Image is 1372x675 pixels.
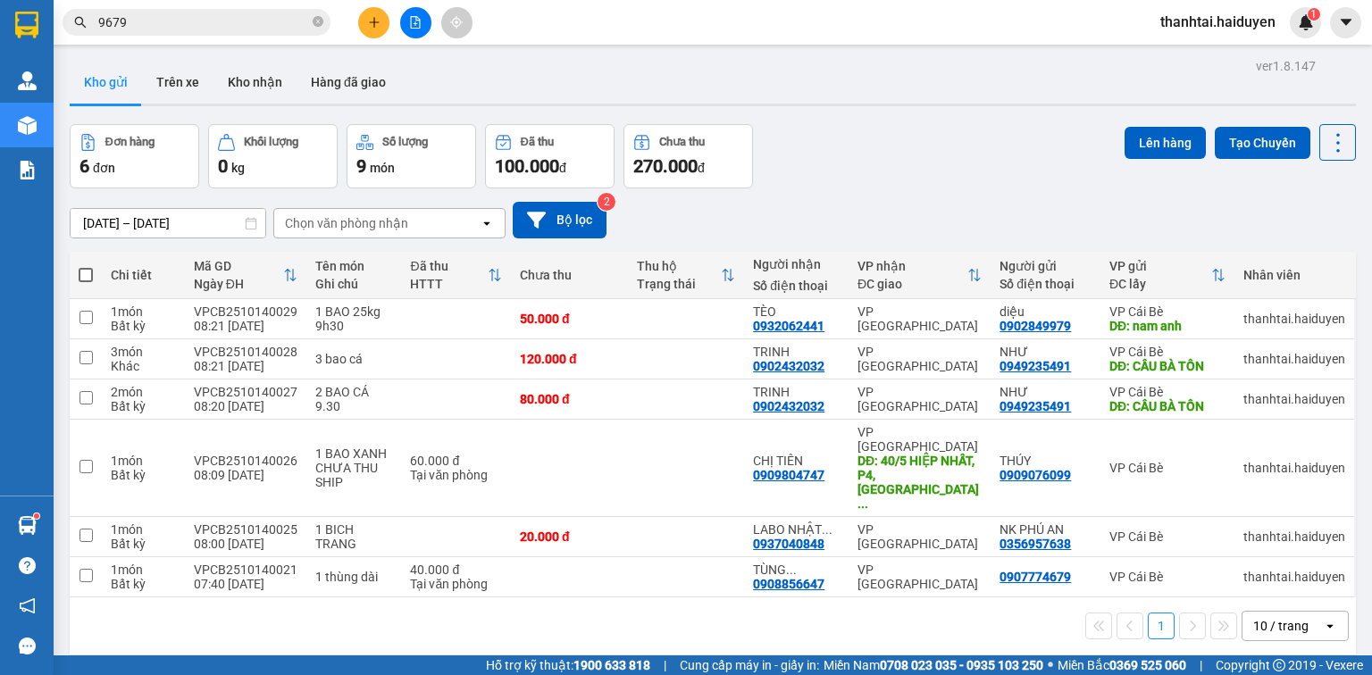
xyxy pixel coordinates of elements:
div: 10 / trang [1253,617,1309,635]
span: question-circle [19,557,36,574]
div: Bất kỳ [111,537,176,551]
div: 2 BAO CÁ [315,385,393,399]
span: thanhtai.haiduyen [1146,11,1290,33]
div: Bất kỳ [111,319,176,333]
sup: 2 [598,193,615,211]
span: đ [559,161,566,175]
div: 08:21 [DATE] [194,359,297,373]
span: Miền Bắc [1058,655,1186,675]
div: 0937040848 [753,537,824,551]
div: Mã GD [194,259,283,273]
div: 60.000 đ [410,454,502,468]
div: Số điện thoại [753,279,840,293]
div: Người gửi [1000,259,1092,273]
button: Kho gửi [70,61,142,104]
div: 1 món [111,454,176,468]
div: 0356957638 [1000,537,1071,551]
div: NHƯ [1000,385,1092,399]
div: 0902432032 [753,399,824,413]
div: VP nhận [857,259,967,273]
sup: 1 [34,513,39,519]
div: VP [GEOGRAPHIC_DATA] [857,425,982,454]
div: 120.000 đ [520,352,619,366]
div: 1 thùng dài [315,570,393,584]
div: thanhtai.haiduyen [1243,529,1345,544]
span: 1 [1310,8,1317,21]
div: VPCB2510140021 [194,562,297,577]
span: 9 [356,155,366,177]
div: VP [GEOGRAPHIC_DATA] [857,345,982,373]
div: DĐ: CẦU BÀ TỒN [1109,399,1226,413]
button: Đơn hàng6đơn [70,124,199,188]
th: Toggle SortBy [628,252,745,299]
img: logo-vxr [15,12,38,38]
svg: open [480,216,494,230]
img: icon-new-feature [1298,14,1314,30]
div: Chưa thu [520,268,619,282]
strong: 0369 525 060 [1109,658,1186,672]
span: copyright [1273,659,1285,671]
div: DĐ: 40/5 HIỆP NHẤT, P4, Q TÂN BÌNH [857,454,982,511]
span: ⚪️ [1048,662,1053,669]
div: 0907774679 [1000,570,1071,584]
div: VP Cái Bè [1109,345,1226,359]
div: Người nhận [753,257,840,271]
div: NHƯ [1000,345,1092,359]
div: Khác [111,359,176,373]
div: DĐ: CẦU BÀ TỒN [1109,359,1226,373]
span: | [664,655,666,675]
div: VP gửi [1109,259,1211,273]
div: VP [GEOGRAPHIC_DATA] [857,562,982,591]
div: 07:40 [DATE] [194,577,297,591]
div: VPCB2510140029 [194,304,297,319]
th: Toggle SortBy [185,252,306,299]
div: thanhtai.haiduyen [1243,312,1345,326]
div: 08:21 [DATE] [194,319,297,333]
div: VP Cái Bè [1109,385,1226,399]
div: VPCB2510140026 [194,454,297,468]
span: close-circle [313,14,323,31]
div: 9.30 [315,399,393,413]
div: VP Cái Bè [1109,461,1226,475]
div: thanhtai.haiduyen [1243,570,1345,584]
div: Tên món [315,259,393,273]
div: Khối lượng [244,136,298,148]
div: Bất kỳ [111,399,176,413]
button: Hàng đã giao [297,61,400,104]
div: Ghi chú [315,277,393,291]
div: 0908856647 [753,577,824,591]
div: ĐC lấy [1109,277,1211,291]
div: 3 món [111,345,176,359]
div: diệu [1000,304,1092,319]
div: TRINH [753,385,840,399]
span: 270.000 [633,155,698,177]
span: đ [698,161,705,175]
div: Trạng thái [637,277,722,291]
div: NK PHÚ AN [1000,522,1092,537]
div: Chi tiết [111,268,176,282]
div: 80.000 đ [520,392,619,406]
div: 08:20 [DATE] [194,399,297,413]
div: 9h30 [315,319,393,333]
div: TRINH [753,345,840,359]
div: LABO NHẬT MỸ [753,522,840,537]
span: message [19,637,36,654]
span: aim [450,16,463,29]
div: 0909804747 [753,468,824,482]
div: TÙNG 0939050272 [753,562,840,577]
input: Tìm tên, số ĐT hoặc mã đơn [98,12,309,32]
button: Khối lượng0kg [208,124,338,188]
button: file-add [400,7,431,38]
div: Số lượng [382,136,428,148]
button: plus [358,7,389,38]
div: 0909076099 [1000,468,1071,482]
div: VP Cái Bè [1109,529,1226,544]
span: 100.000 [495,155,559,177]
img: warehouse-icon [18,116,37,135]
div: VPCB2510140028 [194,345,297,359]
span: search [74,16,87,29]
span: Cung cấp máy in - giấy in: [680,655,819,675]
span: ... [857,496,868,511]
button: Tạo Chuyến [1215,127,1310,159]
button: 1 [1148,612,1175,639]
